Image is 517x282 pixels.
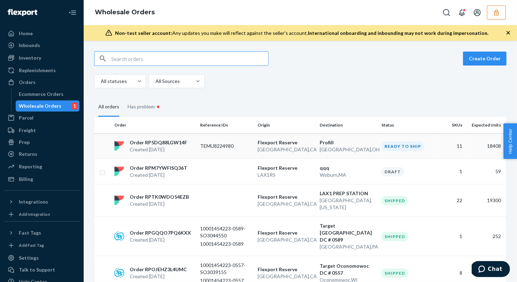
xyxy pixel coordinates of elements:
[8,9,37,16] img: Flexport logo
[19,163,42,170] div: Reporting
[4,174,79,185] a: Billing
[89,2,160,23] ol: breadcrumbs
[258,200,314,207] p: [GEOGRAPHIC_DATA] , CA
[130,139,187,146] p: Order RP5DQ88LGW14F
[455,6,469,20] button: Open notifications
[130,165,187,172] p: Order RPM7YWFISQ36T
[258,165,314,172] p: Flexport Reserve
[114,196,124,205] img: flexport logo
[317,117,379,134] th: Destination
[465,134,507,159] td: 18408
[436,134,465,159] td: 11
[320,262,376,276] p: Target Oconomowoc DC # 0557
[436,184,465,217] td: 22
[4,28,79,39] a: Home
[465,159,507,184] td: 59
[19,151,37,158] div: Returns
[381,232,408,241] div: Shipped
[320,146,376,153] p: [GEOGRAPHIC_DATA] , OH
[19,211,50,217] div: Add Integration
[16,100,80,112] a: Wholesale Orders1
[155,102,161,111] div: •
[4,137,79,148] a: Prep
[320,165,376,172] p: qqq
[4,148,79,160] a: Returns
[19,254,39,261] div: Settings
[95,8,155,16] a: Wholesale Orders
[19,30,33,37] div: Home
[111,52,268,66] input: Search orders
[130,193,189,200] p: Order RPTK0WDO54EZB
[66,6,79,20] button: Close Navigation
[258,273,314,280] p: [GEOGRAPHIC_DATA] , CA
[503,123,517,159] button: Help Center
[258,146,314,153] p: [GEOGRAPHIC_DATA] , CA
[320,139,376,146] p: Profill
[19,54,41,61] div: Inventory
[440,6,454,20] button: Open Search Box
[130,146,187,153] p: Created [DATE]
[4,196,79,207] button: Integrations
[381,268,408,278] div: Shipped
[436,117,465,134] th: SKUs
[19,198,48,205] div: Integrations
[200,225,252,239] p: 10001454223-0589-SO3044550
[19,91,64,98] div: Ecommerce Orders
[379,117,436,134] th: Status
[19,242,44,248] div: Add Fast Tag
[19,127,36,134] div: Freight
[114,231,124,241] img: sps-commerce logo
[100,78,101,85] input: All statuses
[19,176,33,183] div: Billing
[4,264,79,275] button: Talk to Support
[19,102,62,109] div: Wholesale Orders
[114,167,124,176] img: flexport logo
[472,261,510,279] iframe: Opens a widget where you can chat to one of our agents
[4,40,79,51] a: Inbounds
[320,197,376,211] p: [GEOGRAPHIC_DATA] , [US_STATE]
[4,65,79,76] a: Replenishments
[200,262,252,276] p: 10001454223-0557-SO3039155
[19,139,30,146] div: Prep
[115,30,488,37] div: Any updates you make will reflect against the seller's account.
[130,236,191,243] p: Created [DATE]
[19,42,40,49] div: Inbounds
[4,227,79,238] button: Fast Tags
[463,52,507,66] button: Create Order
[114,141,124,151] img: flexport logo
[130,266,187,273] p: Order RPOJEHZ3L4UMC
[4,77,79,88] a: Orders
[4,125,79,136] a: Freight
[381,142,424,151] div: Ready to ship
[72,102,77,109] div: 1
[308,30,488,36] span: International onboarding and inbounding may not work during impersonation.
[381,196,408,205] div: Shipped
[258,229,314,236] p: Flexport Reserve
[381,167,404,176] div: Draft
[19,266,55,273] div: Talk to Support
[155,78,155,85] input: All Sources
[16,89,80,100] a: Ecommerce Orders
[4,161,79,172] a: Reporting
[255,117,317,134] th: Origin
[4,241,79,250] a: Add Fast Tag
[320,243,376,250] p: [GEOGRAPHIC_DATA] , PA
[4,52,79,63] a: Inventory
[470,6,484,20] button: Open account menu
[197,117,255,134] th: Reference IDs
[115,30,172,36] span: Non-test seller account:
[98,98,119,117] div: All orders
[436,159,465,184] td: 1
[130,172,187,178] p: Created [DATE]
[200,143,252,150] p: TEMU8224980
[130,229,191,236] p: Order RPGQQO7PQ6KXX
[4,252,79,264] a: Settings
[320,222,376,243] p: Target [GEOGRAPHIC_DATA] DC # 0589
[19,67,56,74] div: Replenishments
[19,229,41,236] div: Fast Tags
[465,217,507,256] td: 252
[200,241,252,247] p: 10001454223-0589
[320,172,376,178] p: Woburn , MA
